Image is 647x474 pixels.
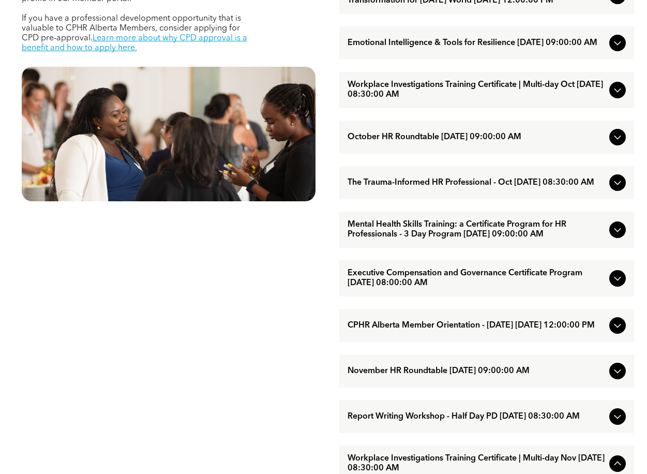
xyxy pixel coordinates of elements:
[22,14,241,42] span: If you have a professional development opportunity that is valuable to CPHR Alberta Members, cons...
[348,132,605,142] span: October HR Roundtable [DATE] 09:00:00 AM
[348,321,605,331] span: CPHR Alberta Member Orientation - [DATE] [DATE] 12:00:00 PM
[348,80,605,100] span: Workplace Investigations Training Certificate | Multi-day Oct [DATE] 08:30:00 AM
[348,269,605,288] span: Executive Compensation and Governance Certificate Program [DATE] 08:00:00 AM
[348,454,605,473] span: Workplace Investigations Training Certificate | Multi-day Nov [DATE] 08:30:00 AM
[22,34,247,52] a: Learn more about why CPD approval is a benefit and how to apply here.
[348,220,605,240] span: Mental Health Skills Training: a Certificate Program for HR Professionals - 3 Day Program [DATE] ...
[348,412,605,422] span: Report Writing Workshop - Half Day PD [DATE] 08:30:00 AM
[348,178,605,188] span: The Trauma-Informed HR Professional - Oct [DATE] 08:30:00 AM
[348,38,605,48] span: Emotional Intelligence & Tools for Resilience [DATE] 09:00:00 AM
[348,366,605,376] span: November HR Roundtable [DATE] 09:00:00 AM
